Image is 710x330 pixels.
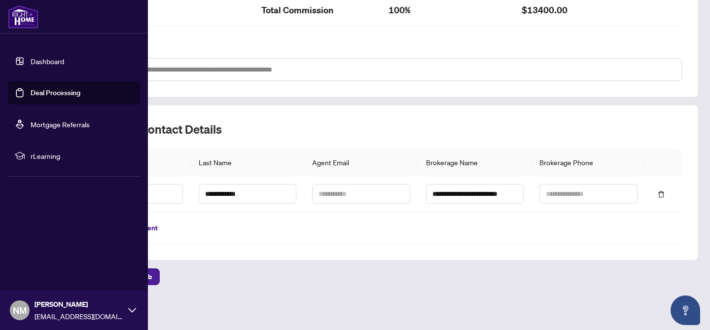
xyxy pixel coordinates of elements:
[68,121,682,137] h2: Co-op Agent Contact Details
[31,120,90,129] a: Mortgage Referrals
[8,5,38,29] img: logo
[304,149,418,176] th: Agent Email
[31,150,133,161] span: rLearning
[389,2,506,18] h2: 100%
[68,46,682,57] label: Commission Notes
[522,2,633,18] h2: $13400.00
[658,191,665,198] span: delete
[671,295,700,325] button: Open asap
[31,57,64,66] a: Dashboard
[418,149,532,176] th: Brokerage Name
[35,311,123,322] span: [EMAIL_ADDRESS][DOMAIN_NAME]
[191,149,304,176] th: Last Name
[31,88,80,97] a: Deal Processing
[35,299,123,310] span: [PERSON_NAME]
[13,303,27,317] span: NM
[261,2,373,18] h2: Total Commission
[532,149,645,176] th: Brokerage Phone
